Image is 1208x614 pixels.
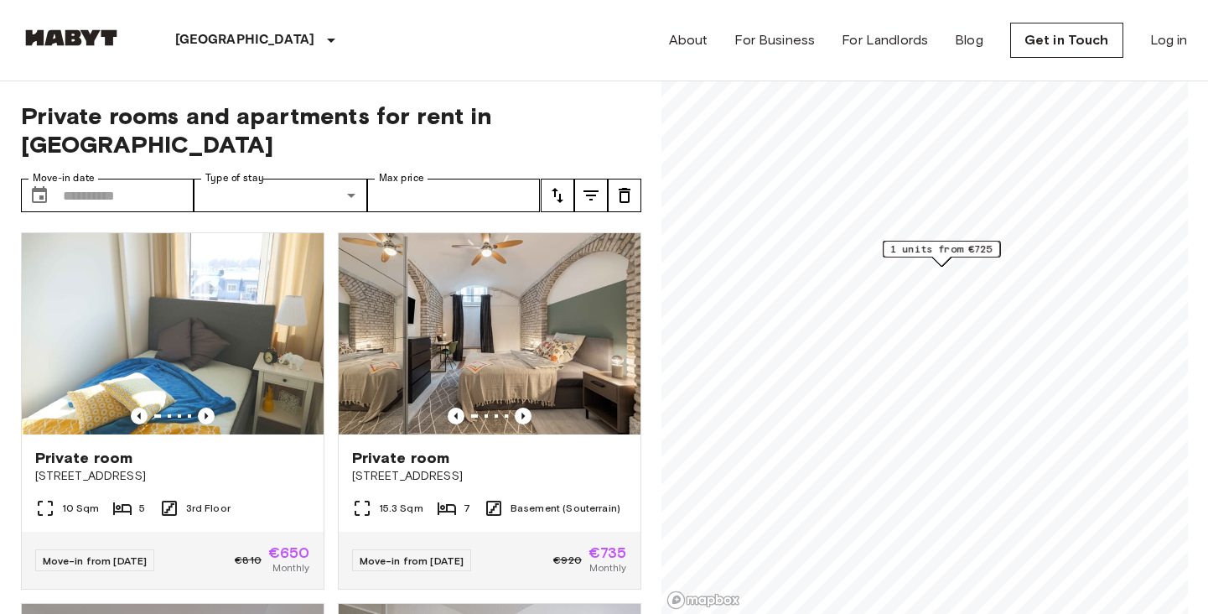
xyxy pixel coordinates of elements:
span: 5 [139,501,145,516]
button: tune [574,179,608,212]
div: Map marker [883,241,1000,267]
span: 3rd Floor [186,501,231,516]
button: tune [608,179,641,212]
img: Marketing picture of unit DE-02-004-006-05HF [339,233,640,434]
label: Type of stay [205,171,264,185]
span: 10 Sqm [62,501,100,516]
span: €920 [553,553,582,568]
span: Move-in from [DATE] [43,554,148,567]
span: €735 [588,545,627,560]
a: Blog [955,30,983,50]
button: Choose date [23,179,56,212]
button: Previous image [448,408,464,424]
span: €650 [268,545,310,560]
span: 1 units from €725 [890,242,993,257]
a: Mapbox logo [666,591,740,610]
img: Marketing picture of unit DE-02-011-001-01HF [22,233,324,434]
span: Basement (Souterrain) [511,501,620,516]
span: Private room [35,448,133,468]
a: Log in [1150,30,1188,50]
button: Previous image [131,408,148,424]
a: Marketing picture of unit DE-02-011-001-01HFPrevious imagePrevious imagePrivate room[STREET_ADDRE... [21,232,324,590]
button: Previous image [198,408,215,424]
button: tune [541,179,574,212]
a: About [669,30,708,50]
span: Private rooms and apartments for rent in [GEOGRAPHIC_DATA] [21,101,641,159]
button: Previous image [515,408,531,424]
span: Private room [352,448,450,468]
span: €810 [235,553,262,568]
span: 15.3 Sqm [379,501,423,516]
span: Monthly [589,560,626,575]
label: Max price [379,171,424,185]
p: [GEOGRAPHIC_DATA] [175,30,315,50]
span: Monthly [272,560,309,575]
a: Marketing picture of unit DE-02-004-006-05HFPrevious imagePrevious imagePrivate room[STREET_ADDRE... [338,232,641,590]
span: 7 [464,501,470,516]
a: For Landlords [842,30,928,50]
span: Move-in from [DATE] [360,554,464,567]
a: For Business [734,30,815,50]
span: [STREET_ADDRESS] [35,468,310,485]
label: Move-in date [33,171,95,185]
span: [STREET_ADDRESS] [352,468,627,485]
a: Get in Touch [1010,23,1123,58]
img: Habyt [21,29,122,46]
